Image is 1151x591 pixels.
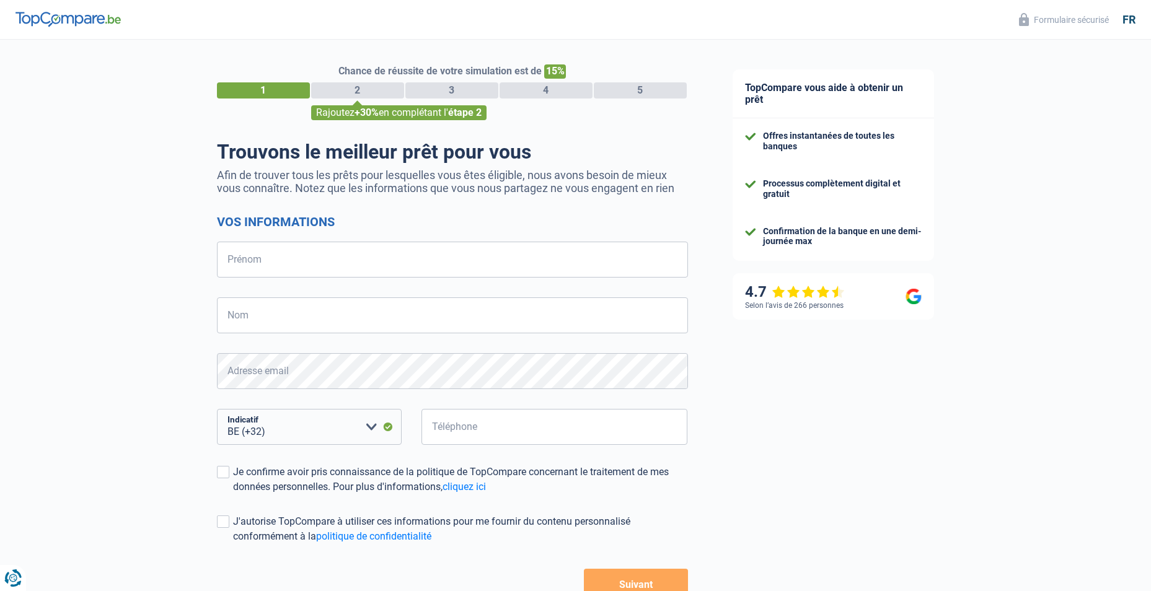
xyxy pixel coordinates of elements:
span: +30% [355,107,379,118]
span: Chance de réussite de votre simulation est de [338,65,542,77]
div: Processus complètement digital et gratuit [763,178,922,199]
span: étape 2 [448,107,482,118]
div: Confirmation de la banque en une demi-journée max [763,226,922,247]
span: 15% [544,64,566,79]
div: 4.7 [745,283,845,301]
a: cliquez ici [443,481,486,492]
div: 3 [405,82,498,98]
img: TopCompare Logo [15,12,121,27]
div: 4 [500,82,593,98]
p: Afin de trouver tous les prêts pour lesquelles vous êtes éligible, nous avons besoin de mieux vou... [217,169,688,195]
button: Formulaire sécurisé [1012,9,1116,30]
div: Offres instantanées de toutes les banques [763,131,922,152]
div: fr [1122,13,1136,27]
div: 5 [594,82,687,98]
div: 2 [311,82,404,98]
input: 401020304 [421,409,688,445]
div: J'autorise TopCompare à utiliser ces informations pour me fournir du contenu personnalisé conform... [233,514,688,544]
a: politique de confidentialité [316,530,431,542]
div: Selon l’avis de 266 personnes [745,301,844,310]
div: 1 [217,82,310,98]
div: TopCompare vous aide à obtenir un prêt [733,69,934,118]
div: Rajoutez en complétant l' [311,105,487,120]
h1: Trouvons le meilleur prêt pour vous [217,140,688,164]
div: Je confirme avoir pris connaissance de la politique de TopCompare concernant le traitement de mes... [233,465,688,494]
h2: Vos informations [217,214,688,229]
